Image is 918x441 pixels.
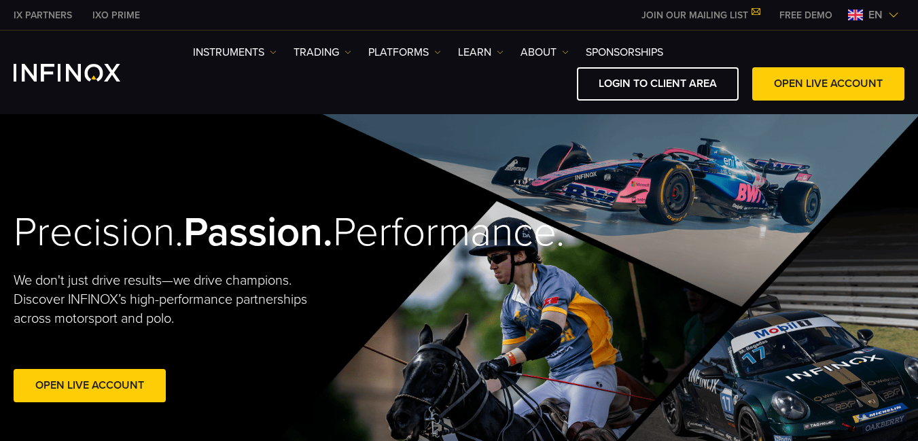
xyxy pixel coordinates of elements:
strong: Passion. [183,208,333,257]
p: We don't just drive results—we drive champions. Discover INFINOX’s high-performance partnerships ... [14,271,334,328]
a: JOIN OUR MAILING LIST [631,10,769,21]
a: INFINOX [82,8,150,22]
a: INFINOX Logo [14,64,152,82]
h2: Precision. Performance. [14,208,414,258]
a: PLATFORMS [368,44,441,60]
a: Instruments [193,44,277,60]
a: TRADING [294,44,351,60]
a: Learn [458,44,504,60]
a: INFINOX MENU [769,8,843,22]
a: LOGIN TO CLIENT AREA [577,67,739,101]
span: en [863,7,888,23]
a: SPONSORSHIPS [586,44,663,60]
a: Open Live Account [14,369,166,402]
a: OPEN LIVE ACCOUNT [752,67,904,101]
a: INFINOX [3,8,82,22]
a: ABOUT [520,44,569,60]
